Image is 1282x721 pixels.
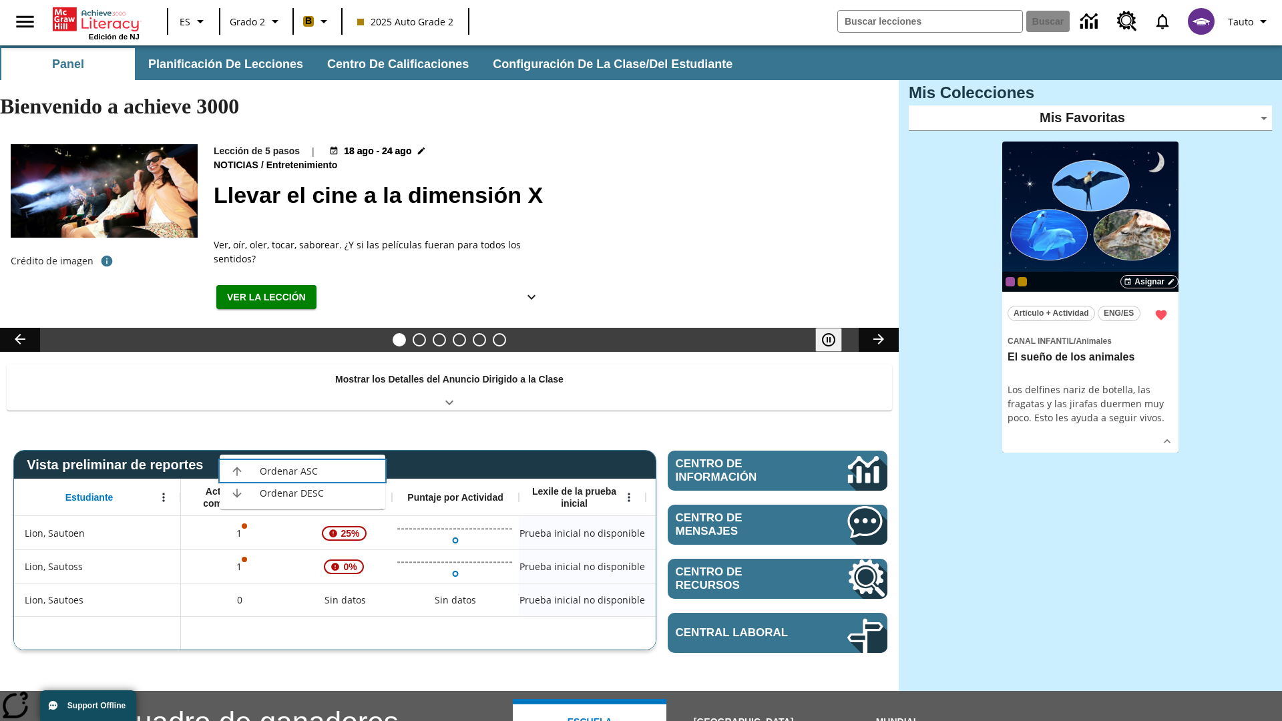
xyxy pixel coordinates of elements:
button: Panel [1,48,135,80]
span: Prueba inicial no disponible, Lion, Sautoes [519,593,645,607]
span: Artículo + Actividad [1014,306,1089,320]
span: Lion, Sautoes [25,593,83,607]
span: Central laboral [676,626,807,640]
button: Lenguaje: ES, Selecciona un idioma [172,9,215,33]
button: Ver más [1157,431,1177,451]
span: Ordenar ASC [260,464,375,478]
span: Animales [1076,336,1111,346]
button: Diapositiva 4 ¿Los autos del futuro? [453,333,466,346]
span: Entretenimiento [266,158,341,173]
div: Sin datos, Lion, Sautoes [298,583,392,616]
button: Boost El color de la clase es anaranjado claro. Cambiar el color de la clase. [298,9,337,33]
a: Portada [53,6,140,33]
button: Pausar [815,328,842,352]
span: Lion, Sautoss [25,559,83,573]
button: Remover de Favoritas [1149,303,1173,327]
span: Centro de información [676,457,802,484]
span: Lion, Sautoen [25,526,85,540]
span: Tauto [1228,15,1253,29]
button: Asignar Elegir fechas [1120,275,1179,288]
p: Lección de 5 pasos [214,144,300,158]
p: 1 [235,559,244,573]
div: OL 2025 Auto Grade 3 [1006,277,1015,286]
button: Estudiante, Abrir menú, [154,487,174,507]
div: Mis Favoritas [909,105,1272,131]
div: 1, Es posible que sea inválido el puntaje de una o más actividades., Lion, Sautoen [181,516,298,549]
button: Diapositiva 1 Llevar el cine a la dimensión X [393,333,406,346]
button: Perfil/Configuración [1223,9,1277,33]
a: Centro de recursos, Se abrirá en una pestaña nueva. [668,559,887,599]
span: Vista preliminar de reportes [27,457,210,473]
span: B [305,13,312,29]
div: Pausar [815,328,855,352]
button: Ver la lección [216,285,316,310]
button: 18 ago - 24 ago Elegir fechas [327,144,429,158]
div: Los delfines nariz de botella, las fragatas y las jirafas duermen muy poco. Esto les ayuda a segu... [1008,383,1173,425]
div: , 0%, ¡Atención! La puntuación media de 0% correspondiente al primer intento de este estudiante d... [298,549,392,583]
span: 18 ago - 24 ago [344,144,411,158]
span: | [310,144,316,158]
button: Abrir el menú lateral [5,2,45,41]
div: Ver, oír, oler, tocar, saborear. ¿Y si las películas fueran para todos los sentidos? [214,238,548,266]
span: Grado 2 [230,15,265,29]
div: 0, Lion, Sautoes [181,583,298,616]
div: , 25%, ¡Atención! La puntuación media de 25% correspondiente al primer intento de este estudiante... [298,516,392,549]
body: Máximo 600 caracteres Presiona Escape para desactivar la barra de herramientas Presiona Alt + F10... [11,11,190,25]
button: Crédito de foto: The Asahi Shimbun vía Getty Images [93,249,120,273]
input: Buscar campo [838,11,1022,32]
button: Abrir menú [619,487,639,507]
span: 0% [338,555,362,579]
h3: El sueño de los animales [1008,350,1173,365]
span: Sin datos [318,586,373,614]
div: Sin datos, Lion, Sautoss [646,549,773,583]
span: Puntaje por Actividad [407,491,503,503]
span: Centro de recursos [676,565,807,592]
a: Centro de recursos, Se abrirá en una pestaña nueva. [1109,3,1145,39]
p: Crédito de imagen [11,254,93,268]
span: / [1074,336,1076,346]
p: Mostrar los Detalles del Anuncio Dirigido a la Clase [335,373,564,387]
h2: Llevar el cine a la dimensión X [214,178,883,212]
span: Canal Infantil [1008,336,1074,346]
span: 2025 Auto Grade 2 [357,15,453,29]
div: Sin datos, Lion, Sautoes [646,583,773,616]
span: Tema: Canal Infantil/Animales [1008,333,1173,348]
span: Support Offline [67,701,126,710]
span: Ordenar DESC [260,486,375,500]
button: Diapositiva 3 Modas que pasaron de moda [433,333,446,346]
span: Centro de mensajes [676,511,807,538]
div: Estudiante [14,479,181,516]
div: 1, Es posible que sea inválido el puntaje de una o más actividades., Lion, Sautoss [181,549,298,583]
div: Sin datos, Lion, Sautoes [428,587,483,614]
h3: Mis Colecciones [909,83,1272,102]
button: Escoja un nuevo avatar [1180,4,1223,39]
ul: Puntaje promedio, Abrir menú, [220,455,385,509]
span: Noticias [214,158,261,173]
a: Centro de mensajes [668,505,887,545]
div: Mostrar los Detalles del Anuncio Dirigido a la Clase [7,365,892,411]
span: Asignar [1134,276,1164,288]
button: Centro de calificaciones [316,48,479,80]
span: Estudiante [65,491,114,503]
a: Notificaciones [1145,4,1180,39]
button: Diapositiva 6 Una idea, mucho trabajo [493,333,506,346]
button: Ver más [518,285,545,310]
button: Artículo + Actividad [1008,306,1095,321]
div: Portada [53,5,140,41]
span: 25% [336,521,365,545]
span: 0 [237,593,242,607]
a: Central laboral [668,613,887,653]
div: Sin datos, Lion, Sautoen [646,516,773,549]
p: 1 [235,526,244,540]
button: Diapositiva 5 ¿Cuál es la gran idea? [473,333,486,346]
div: Puntaje promedio [298,479,392,516]
span: ES [180,15,190,29]
div: New 2025 class [1018,277,1027,286]
a: Centro de información [1072,3,1109,40]
span: Lexile de la prueba inicial [525,485,623,509]
span: Prueba inicial no disponible, Lion, Sautoen [519,526,645,540]
button: Carrusel de lecciones, seguir [859,328,899,352]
